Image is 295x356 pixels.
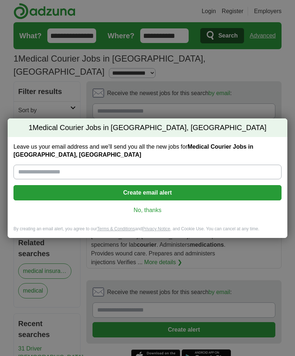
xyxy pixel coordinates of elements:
span: 1 [28,123,32,133]
label: Leave us your email address and we'll send you all the new jobs for [13,143,282,159]
h2: Medical Courier Jobs in [GEOGRAPHIC_DATA], [GEOGRAPHIC_DATA] [8,118,287,137]
button: Create email alert [13,185,282,200]
a: Privacy Notice [142,226,170,231]
div: By creating an email alert, you agree to our and , and Cookie Use. You can cancel at any time. [8,226,287,238]
a: Terms & Conditions [97,226,135,231]
a: No, thanks [19,206,276,214]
